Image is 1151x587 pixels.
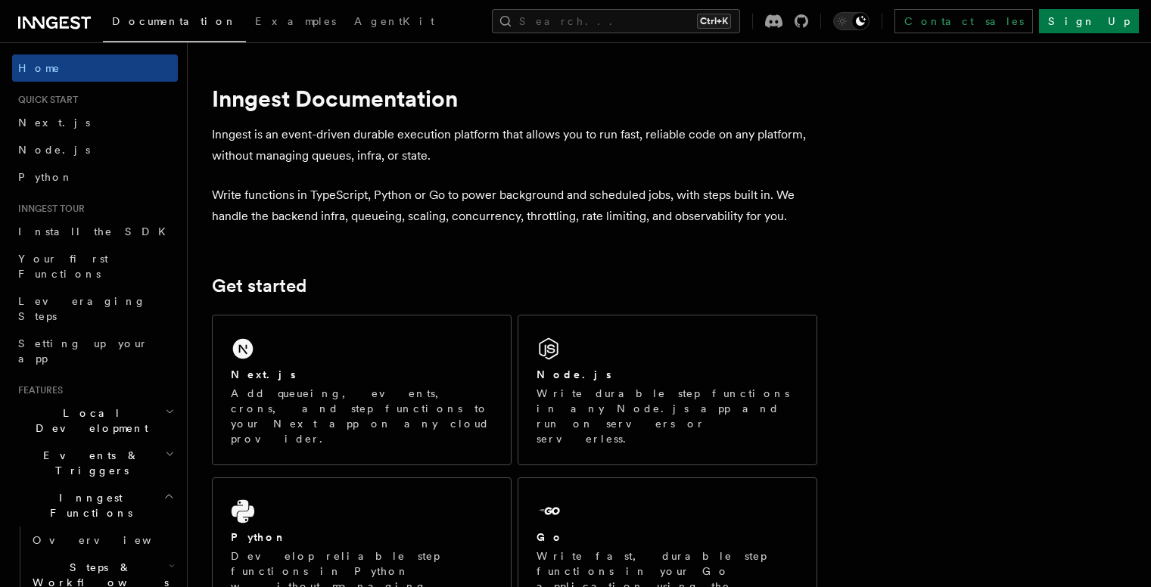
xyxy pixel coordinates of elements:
kbd: Ctrl+K [697,14,731,29]
span: Leveraging Steps [18,295,146,322]
p: Write durable step functions in any Node.js app and run on servers or serverless. [537,386,798,446]
span: Quick start [12,94,78,106]
span: Events & Triggers [12,448,165,478]
a: Documentation [103,5,246,42]
button: Inngest Functions [12,484,178,526]
a: Python [12,163,178,191]
span: Inngest tour [12,203,85,215]
span: Next.js [18,116,90,129]
span: AgentKit [354,15,434,27]
p: Inngest is an event-driven durable execution platform that allows you to run fast, reliable code ... [212,124,817,166]
h2: Go [537,530,564,545]
a: Contact sales [894,9,1033,33]
a: AgentKit [345,5,443,41]
span: Node.js [18,144,90,156]
span: Setting up your app [18,337,148,365]
span: Home [18,61,61,76]
button: Local Development [12,399,178,442]
span: Features [12,384,63,396]
a: Examples [246,5,345,41]
a: Next.jsAdd queueing, events, crons, and step functions to your Next app on any cloud provider. [212,315,512,465]
a: Next.js [12,109,178,136]
button: Toggle dark mode [833,12,869,30]
p: Write functions in TypeScript, Python or Go to power background and scheduled jobs, with steps bu... [212,185,817,227]
span: Local Development [12,405,165,436]
a: Setting up your app [12,330,178,372]
p: Add queueing, events, crons, and step functions to your Next app on any cloud provider. [231,386,493,446]
button: Events & Triggers [12,442,178,484]
span: Install the SDK [18,225,175,238]
span: Python [18,171,73,183]
a: Node.jsWrite durable step functions in any Node.js app and run on servers or serverless. [518,315,817,465]
a: Your first Functions [12,245,178,287]
h2: Next.js [231,367,296,382]
a: Node.js [12,136,178,163]
a: Overview [26,526,178,554]
a: Sign Up [1039,9,1139,33]
button: Search...Ctrl+K [492,9,740,33]
h2: Node.js [537,367,611,382]
h1: Inngest Documentation [212,85,817,112]
span: Inngest Functions [12,490,163,520]
a: Install the SDK [12,218,178,245]
a: Get started [212,275,306,297]
span: Documentation [112,15,237,27]
span: Your first Functions [18,253,108,280]
span: Examples [255,15,336,27]
h2: Python [231,530,287,545]
a: Home [12,54,178,82]
span: Overview [33,534,188,546]
a: Leveraging Steps [12,287,178,330]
